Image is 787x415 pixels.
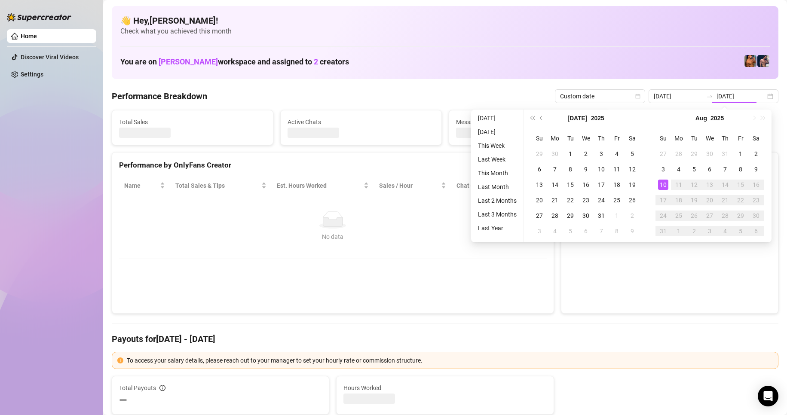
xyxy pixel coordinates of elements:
[120,27,770,36] span: Check what you achieved this month
[119,177,170,194] th: Name
[717,92,766,101] input: End date
[120,15,770,27] h4: 👋 Hey, [PERSON_NAME] !
[21,71,43,78] a: Settings
[128,232,538,241] div: No data
[654,92,703,101] input: Start date
[314,57,318,66] span: 2
[127,356,773,365] div: To access your salary details, please reach out to your manager to set your hourly rate or commis...
[21,33,37,40] a: Home
[175,181,260,190] span: Total Sales & Tips
[159,57,218,66] span: [PERSON_NAME]
[374,177,451,194] th: Sales / Hour
[119,394,127,407] span: —
[456,117,603,127] span: Messages Sent
[456,181,534,190] span: Chat Conversion
[288,117,435,127] span: Active Chats
[119,159,547,171] div: Performance by OnlyFans Creator
[635,94,640,99] span: calendar
[112,90,207,102] h4: Performance Breakdown
[568,159,771,171] div: Sales by OnlyFans Creator
[277,181,362,190] div: Est. Hours Worked
[744,55,756,67] img: JG
[757,55,769,67] img: Axel
[379,181,439,190] span: Sales / Hour
[159,385,165,391] span: info-circle
[451,177,546,194] th: Chat Conversion
[119,117,266,127] span: Total Sales
[7,13,71,21] img: logo-BBDzfeDw.svg
[706,93,713,100] span: to
[119,383,156,393] span: Total Payouts
[120,57,349,67] h1: You are on workspace and assigned to creators
[706,93,713,100] span: swap-right
[112,333,778,345] h4: Payouts for [DATE] - [DATE]
[21,54,79,61] a: Discover Viral Videos
[560,90,640,103] span: Custom date
[170,177,272,194] th: Total Sales & Tips
[343,383,546,393] span: Hours Worked
[124,181,158,190] span: Name
[758,386,778,406] div: Open Intercom Messenger
[117,357,123,363] span: exclamation-circle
